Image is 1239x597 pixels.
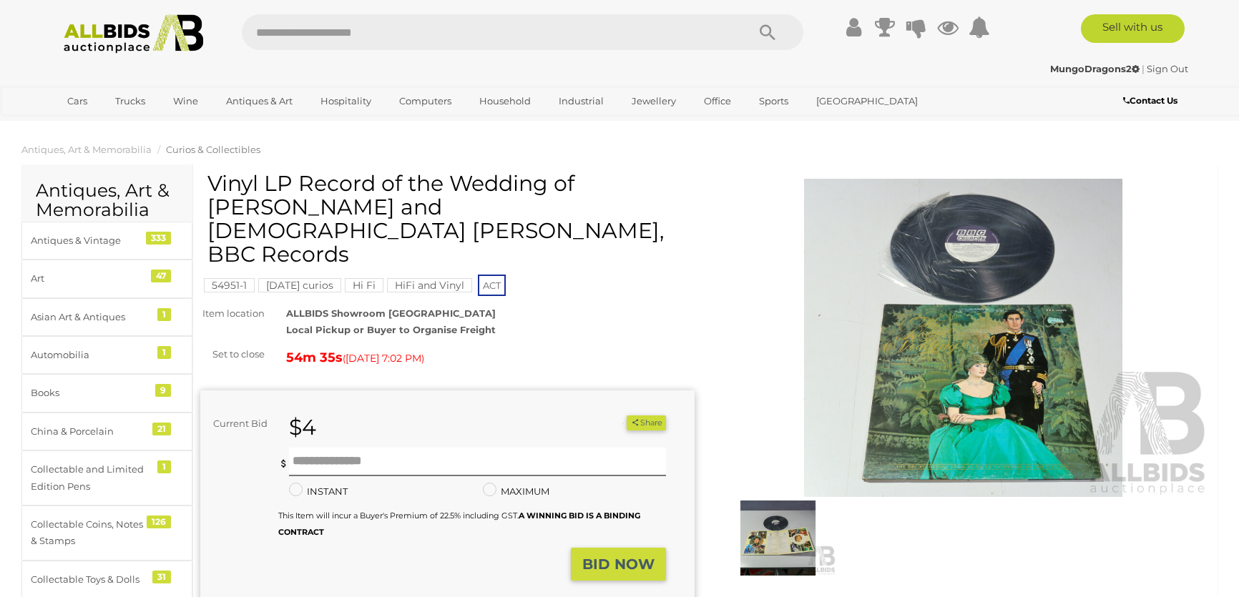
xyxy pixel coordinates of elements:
[56,14,211,54] img: Allbids.com.au
[345,278,383,292] mark: Hi Fi
[478,275,506,296] span: ACT
[387,278,472,292] mark: HiFi and Vinyl
[311,89,381,113] a: Hospitality
[390,89,461,113] a: Computers
[217,89,302,113] a: Antiques & Art
[289,414,316,440] strong: $4
[31,232,149,249] div: Antiques & Vintage
[286,307,496,319] strong: ALLBIDS Showroom [GEOGRAPHIC_DATA]
[190,346,275,362] div: Set to close
[152,423,171,435] div: 21
[21,505,192,561] a: Collectable Coins, Notes & Stamps 126
[157,460,171,473] div: 1
[610,416,625,430] li: Unwatch this item
[286,324,496,335] strong: Local Pickup or Buyer to Organise Freight
[21,450,192,505] a: Collectable and Limited Edition Pens 1
[278,510,640,537] small: This Item will incur a Buyer's Premium of 22.5% including GST.
[387,280,472,291] a: HiFi and Vinyl
[1081,14,1185,43] a: Sell with us
[549,89,613,113] a: Industrial
[1050,63,1142,74] a: MungoDragons2
[1142,63,1145,74] span: |
[21,374,192,412] a: Books 9
[31,423,149,440] div: China & Porcelain
[190,305,275,322] div: Item location
[1050,63,1140,74] strong: MungoDragons2
[21,298,192,336] a: Asian Art & Antiques 1
[483,483,549,500] label: MAXIMUM
[31,385,149,401] div: Books
[286,350,343,365] strong: 54m 35s
[343,352,424,364] span: ( )
[31,270,149,287] div: Art
[21,144,152,155] a: Antiques, Art & Memorabilia
[155,384,171,397] div: 9
[732,14,803,50] button: Search
[21,260,192,297] a: Art 47
[345,280,383,291] a: Hi Fi
[1147,63,1188,74] a: Sign Out
[21,222,192,260] a: Antiques & Vintage 333
[200,415,278,432] div: Current Bid
[258,278,341,292] mark: [DATE] curios
[204,280,255,291] a: 54951-1
[1123,93,1181,109] a: Contact Us
[31,309,149,325] div: Asian Art & Antiques
[36,181,178,220] h2: Antiques, Art & Memorabilia
[807,89,927,113] a: [GEOGRAPHIC_DATA]
[106,89,155,113] a: Trucks
[147,515,171,528] div: 126
[582,556,655,573] strong: BID NOW
[622,89,685,113] a: Jewellery
[289,483,348,500] label: INSTANT
[470,89,540,113] a: Household
[720,500,836,576] img: Vinyl LP Record of the Wedding of Prince Charles and Lady Dianna Spencer, BBC Records
[695,89,740,113] a: Office
[258,280,341,291] a: [DATE] curios
[207,172,691,266] h1: Vinyl LP Record of the Wedding of [PERSON_NAME] and [DEMOGRAPHIC_DATA] [PERSON_NAME], BBC Records
[31,461,149,495] div: Collectable and Limited Edition Pens
[152,571,171,583] div: 31
[1123,95,1177,106] b: Contact Us
[151,270,171,282] div: 47
[166,144,260,155] a: Curios & Collectibles
[627,415,666,430] button: Share
[21,336,192,374] a: Automobilia 1
[716,179,1210,497] img: Vinyl LP Record of the Wedding of Prince Charles and Lady Dianna Spencer, BBC Records
[164,89,207,113] a: Wine
[146,232,171,245] div: 333
[157,308,171,321] div: 1
[58,89,97,113] a: Cars
[21,413,192,450] a: China & Porcelain 21
[157,346,171,359] div: 1
[31,516,149,550] div: Collectable Coins, Notes & Stamps
[31,571,149,588] div: Collectable Toys & Dolls
[571,548,666,581] button: BID NOW
[346,352,421,365] span: [DATE] 7:02 PM
[31,347,149,363] div: Automobilia
[204,278,255,292] mark: 54951-1
[750,89,798,113] a: Sports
